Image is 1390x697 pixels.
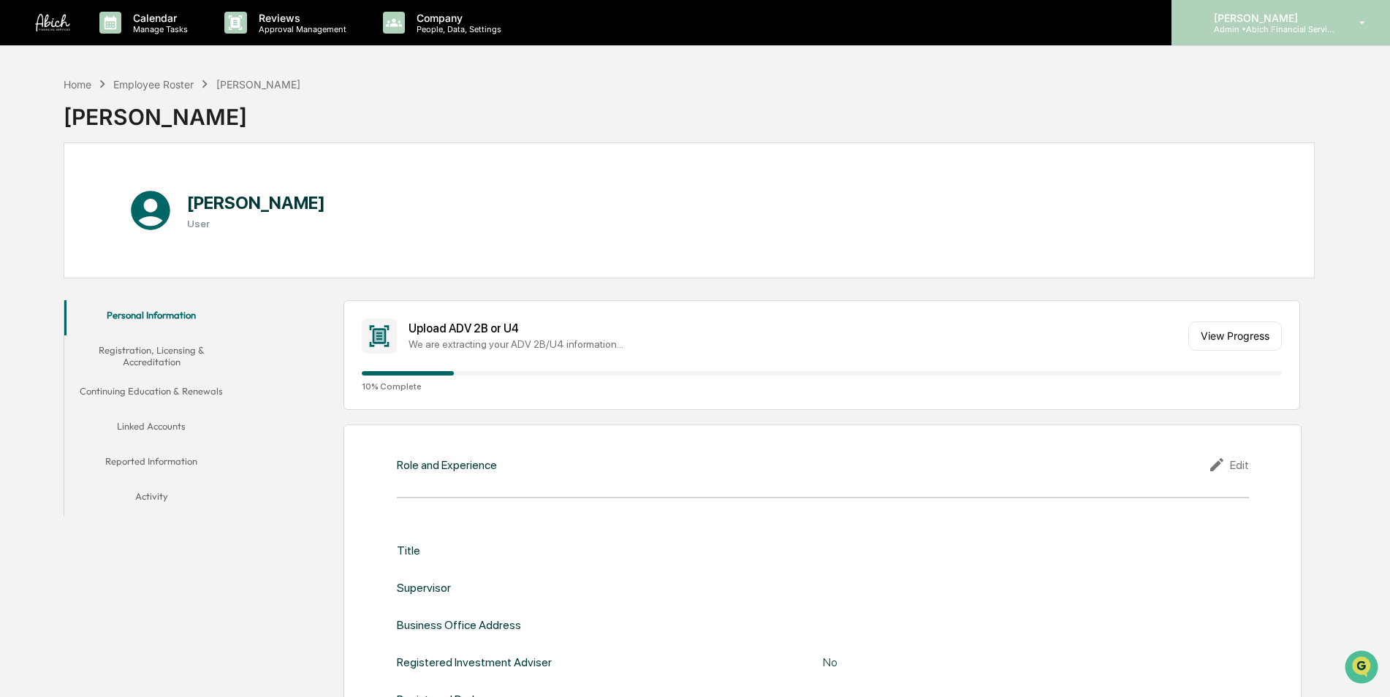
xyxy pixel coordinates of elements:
div: Title [397,544,420,557]
button: Personal Information [64,300,239,335]
div: Registered Investment Adviser [397,655,552,669]
p: [PERSON_NAME] [1202,12,1338,24]
a: 🗄️Attestations [100,178,187,205]
p: Reviews [247,12,354,24]
div: Role and Experience [397,458,497,472]
div: Edit [1208,456,1249,473]
a: 🔎Data Lookup [9,206,98,232]
img: 1746055101610-c473b297-6a78-478c-a979-82029cc54cd1 [15,112,41,138]
div: Start new chat [50,112,240,126]
img: logo [35,14,70,31]
iframe: Open customer support [1343,649,1383,688]
span: Data Lookup [29,212,92,226]
div: [PERSON_NAME] [64,92,300,130]
div: No [823,655,1188,669]
div: Employee Roster [113,78,194,91]
div: We are extracting your ADV 2B/U4 information... [409,338,1182,350]
button: Registration, Licensing & Accreditation [64,335,239,377]
span: Attestations [121,184,181,199]
p: Approval Management [247,24,354,34]
div: Upload ADV 2B or U4 [409,321,1182,335]
p: How can we help? [15,31,266,54]
a: 🖐️Preclearance [9,178,100,205]
span: 10 % Complete [362,381,1281,392]
div: Business Office Address [397,618,521,632]
button: Reported Information [64,446,239,481]
div: secondary tabs example [64,300,239,517]
button: View Progress [1188,321,1282,351]
p: Manage Tasks [121,24,195,34]
p: Company [405,12,509,24]
button: Linked Accounts [64,411,239,446]
h1: [PERSON_NAME] [187,192,325,213]
p: Calendar [121,12,195,24]
p: People, Data, Settings [405,24,509,34]
div: 🔎 [15,213,26,225]
div: We're available if you need us! [50,126,185,138]
div: [PERSON_NAME] [216,78,300,91]
span: Pylon [145,248,177,259]
div: 🖐️ [15,186,26,197]
button: Start new chat [248,116,266,134]
span: Preclearance [29,184,94,199]
p: Admin • Abich Financial Services [1202,24,1338,34]
a: Powered byPylon [103,247,177,259]
div: Home [64,78,91,91]
button: Continuing Education & Renewals [64,376,239,411]
div: 🗄️ [106,186,118,197]
button: Activity [64,481,239,517]
h3: User [187,218,325,229]
div: Supervisor [397,581,451,595]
